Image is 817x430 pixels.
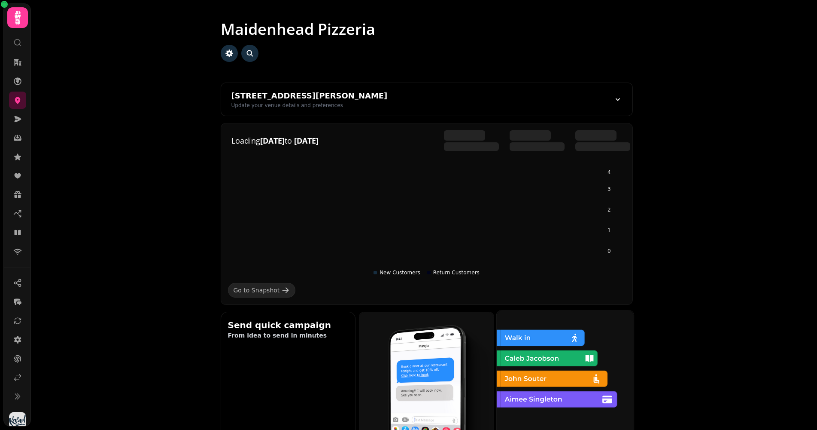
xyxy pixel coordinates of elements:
div: Return Customers [427,269,480,276]
div: Update your venue details and preferences [231,102,388,109]
a: Go to Snapshot [228,283,296,298]
strong: [DATE] [294,135,319,146]
p: Loading to [231,135,427,147]
h2: Send quick campaign [228,319,349,331]
tspan: 2 [607,207,611,213]
div: New Customers [374,269,420,276]
tspan: 0 [607,248,611,254]
img: User avatar [9,412,26,429]
tspan: 4 [607,169,611,175]
button: User avatar [7,412,28,429]
p: From idea to send in minutes [228,331,349,340]
tspan: 3 [607,186,611,192]
div: [STREET_ADDRESS][PERSON_NAME] [231,90,388,102]
strong: [DATE] [260,135,285,146]
tspan: 1 [607,227,611,233]
div: Go to Snapshot [234,286,280,295]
